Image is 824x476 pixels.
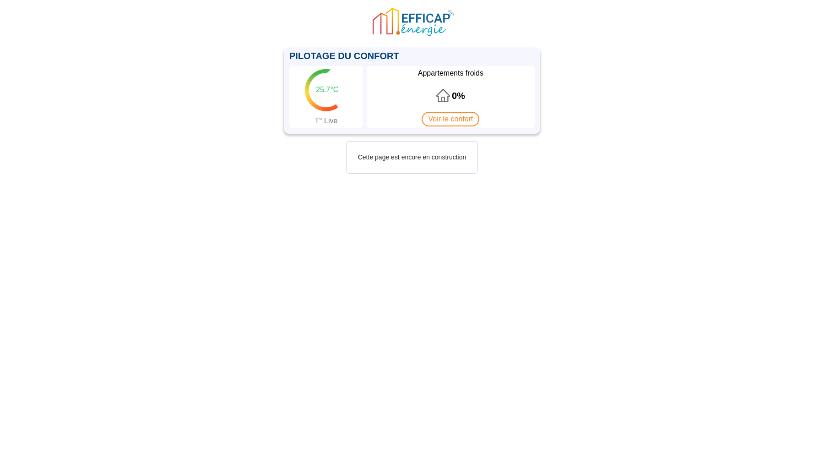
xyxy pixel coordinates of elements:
[422,112,479,126] span: Voir le confort
[304,68,348,112] img: Indicator
[316,84,338,95] span: 25.7 °C
[418,68,483,79] span: Appartements froids
[436,88,450,102] span: home
[286,51,403,61] span: PILOTAGE DU CONFORT
[314,115,337,126] span: T° Live
[358,153,466,162] div: Cette page est encore en construction
[452,89,465,102] span: 0 %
